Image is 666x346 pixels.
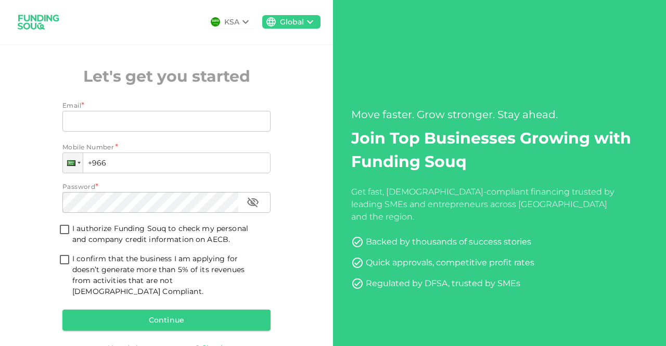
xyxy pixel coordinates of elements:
div: Saudi Arabia: + 966 [63,153,83,173]
span: Mobile Number [62,142,114,152]
h2: Let's get you started [62,65,271,88]
div: Move faster. Grow stronger. Stay ahead. [351,107,648,122]
input: 1 (702) 123-4567 [62,152,271,173]
span: shariahTandCAccepted [57,253,72,267]
span: I authorize Funding Souq to check my personal and company credit information on AECB. [72,224,248,244]
div: Regulated by DFSA, trusted by SMEs [366,277,520,290]
input: email [62,111,259,132]
div: Backed by thousands of success stories [366,236,531,248]
div: Quick approvals, competitive profit rates [366,257,534,269]
h2: Join Top Businesses Growing with Funding Souq [351,126,648,173]
span: Email [62,101,81,109]
span: I confirm that the business I am applying for doesn’t generate more than 5% of its revenues from ... [72,253,262,297]
button: Continue [62,310,271,330]
span: termsConditionsForInvestmentsAccepted [57,223,72,237]
img: flag-sa.b9a346574cdc8950dd34b50780441f57.svg [211,17,220,27]
span: Password [62,183,95,190]
div: Global [280,17,304,28]
img: logo [12,8,65,36]
div: Get fast, [DEMOGRAPHIC_DATA]-compliant financing trusted by leading SMEs and entrepreneurs across... [351,186,618,223]
div: KSA [224,17,239,28]
input: password [62,192,238,213]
